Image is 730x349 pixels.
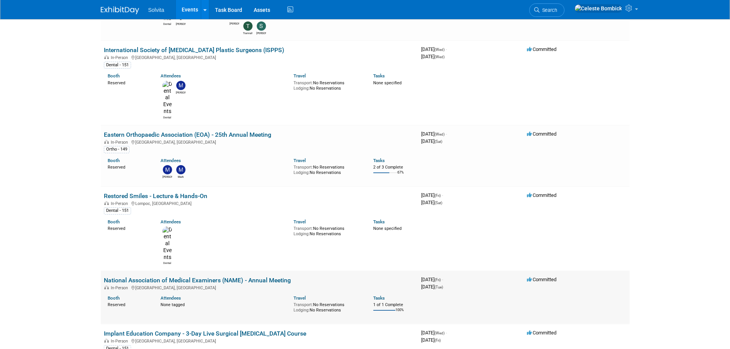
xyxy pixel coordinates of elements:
[373,80,402,85] span: None specified
[111,339,130,344] span: In-Person
[435,278,441,282] span: (Fri)
[104,192,207,200] a: Restored Smiles - Lecture & Hands-On
[442,192,443,198] span: -
[294,295,306,301] a: Travel
[108,301,149,308] div: Reserved
[294,231,310,236] span: Lodging:
[176,90,185,95] div: Matthew Burns
[294,158,306,163] a: Travel
[108,163,149,170] div: Reserved
[373,165,415,170] div: 2 of 3 Complete
[421,330,447,336] span: [DATE]
[163,165,172,174] img: Matt Stanton
[294,224,362,236] div: No Reservations No Reservations
[373,302,415,308] div: 1 of 1 Complete
[442,277,443,282] span: -
[104,140,109,144] img: In-Person Event
[435,285,443,289] span: (Tue)
[104,207,131,214] div: Dental - 151
[108,79,149,86] div: Reserved
[162,115,172,120] div: Dental Events
[421,138,442,144] span: [DATE]
[294,80,313,85] span: Transport:
[161,301,288,308] div: None tagged
[574,4,622,13] img: Celeste Bombick
[108,224,149,231] div: Reserved
[294,86,310,91] span: Lodging:
[527,192,556,198] span: Committed
[373,295,385,301] a: Tasks
[176,21,185,26] div: Ryan Brateris
[373,73,385,79] a: Tasks
[421,54,445,59] span: [DATE]
[104,339,109,342] img: In-Person Event
[104,55,109,59] img: In-Person Event
[108,158,120,163] a: Booth
[435,48,445,52] span: (Wed)
[294,219,306,224] a: Travel
[108,295,120,301] a: Booth
[243,21,253,31] img: Tiannah Halcomb
[294,302,313,307] span: Transport:
[111,140,130,145] span: In-Person
[421,46,447,52] span: [DATE]
[421,284,443,290] span: [DATE]
[104,46,284,54] a: International Society of [MEDICAL_DATA] Plastic Surgeons (ISPPS)
[421,131,447,137] span: [DATE]
[373,219,385,224] a: Tasks
[162,21,172,26] div: Dental Events
[162,226,172,261] img: Dental Events
[101,7,139,14] img: ExhibitDay
[161,295,181,301] a: Attendees
[104,277,291,284] a: National Association of Medical Examiners (NAME) - Annual Meeting
[161,219,181,224] a: Attendees
[108,219,120,224] a: Booth
[421,200,442,205] span: [DATE]
[104,338,415,344] div: [GEOGRAPHIC_DATA], [GEOGRAPHIC_DATA]
[529,3,564,17] a: Search
[421,277,443,282] span: [DATE]
[161,73,181,79] a: Attendees
[104,284,415,290] div: [GEOGRAPHIC_DATA], [GEOGRAPHIC_DATA]
[435,201,442,205] span: (Sat)
[111,285,130,290] span: In-Person
[176,165,185,174] img: Mark Cassani
[176,174,185,179] div: Mark Cassani
[294,226,313,231] span: Transport:
[446,330,447,336] span: -
[294,308,310,313] span: Lodging:
[435,132,445,136] span: (Wed)
[527,46,556,52] span: Committed
[540,7,557,13] span: Search
[256,31,266,35] div: Sharon Smith
[446,46,447,52] span: -
[257,21,266,31] img: Sharon Smith
[421,192,443,198] span: [DATE]
[527,277,556,282] span: Committed
[373,226,402,231] span: None specified
[148,7,164,13] span: Solvita
[104,54,415,60] div: [GEOGRAPHIC_DATA], [GEOGRAPHIC_DATA]
[294,79,362,91] div: No Reservations No Reservations
[104,201,109,205] img: In-Person Event
[397,170,404,181] td: 67%
[108,73,120,79] a: Booth
[294,165,313,170] span: Transport:
[435,139,442,144] span: (Sat)
[243,31,253,35] div: Tiannah Halcomb
[104,131,271,138] a: Eastern Orthopaedic Association (EOA) - 25th Annual Meeting
[446,131,447,137] span: -
[373,158,385,163] a: Tasks
[294,170,310,175] span: Lodging:
[527,330,556,336] span: Committed
[176,81,185,90] img: Matthew Burns
[294,301,362,313] div: No Reservations No Reservations
[230,21,239,26] div: Megan McFall
[421,337,441,343] span: [DATE]
[294,163,362,175] div: No Reservations No Reservations
[527,131,556,137] span: Committed
[104,200,415,206] div: Lompoc, [GEOGRAPHIC_DATA]
[435,193,441,198] span: (Fri)
[104,139,415,145] div: [GEOGRAPHIC_DATA], [GEOGRAPHIC_DATA]
[104,146,130,153] div: Ortho - 149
